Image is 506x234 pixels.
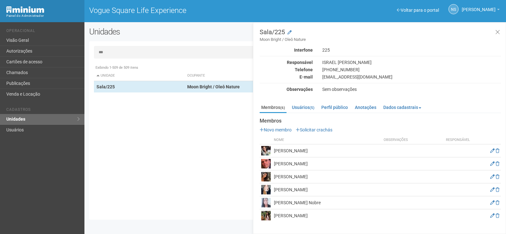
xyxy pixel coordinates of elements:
[255,67,318,73] div: Telefone
[496,161,499,166] a: Excluir membro
[261,146,271,155] img: user.png
[382,103,423,112] a: Dados cadastrais
[272,170,382,183] td: [PERSON_NAME]
[490,187,495,192] a: Editar membro
[490,161,495,166] a: Editar membro
[397,8,439,13] a: Voltar para o portal
[448,4,459,14] a: NS
[260,103,287,113] a: Membros(6)
[272,136,382,144] th: Nome
[318,74,506,80] div: [EMAIL_ADDRESS][DOMAIN_NAME]
[6,28,80,35] li: Operacional
[261,198,271,207] img: user.png
[94,65,497,71] div: Exibindo 1-509 de 509 itens
[490,213,495,218] a: Editar membro
[272,183,382,196] td: [PERSON_NAME]
[496,213,499,218] a: Excluir membro
[287,29,292,36] a: Modificar a unidade
[462,8,500,13] a: [PERSON_NAME]
[320,103,349,112] a: Perfil público
[496,200,499,205] a: Excluir membro
[310,105,314,110] small: (5)
[185,71,350,81] th: Ocupante: activate to sort column ascending
[261,211,271,220] img: user.png
[280,105,285,110] small: (6)
[318,67,506,73] div: [PHONE_NUMBER]
[490,200,495,205] a: Editar membro
[6,107,80,114] li: Cadastros
[89,27,256,36] h2: Unidades
[272,157,382,170] td: [PERSON_NAME]
[255,47,318,53] div: Interfone
[255,60,318,65] div: Responsável
[353,103,378,112] a: Anotações
[272,209,382,222] td: [PERSON_NAME]
[96,84,115,89] strong: Sala/225
[290,103,316,112] a: Usuários(5)
[272,196,382,209] td: [PERSON_NAME] Nobre
[296,127,332,132] a: Solicitar crachás
[260,29,501,42] h3: Sala/225
[496,187,499,192] a: Excluir membro
[496,148,499,153] a: Excluir membro
[490,148,495,153] a: Editar membro
[187,84,240,89] strong: Moon Bright / Oleô Nature
[6,13,80,19] div: Painel do Administrador
[261,172,271,181] img: user.png
[260,37,501,42] small: Moon Bright / Oleô Nature
[490,174,495,179] a: Editar membro
[261,185,271,194] img: user.png
[255,86,318,92] div: Observações
[318,86,506,92] div: Sem observações
[442,136,474,144] th: Responsável
[260,118,501,124] strong: Membros
[94,71,185,81] th: Unidade: activate to sort column descending
[382,136,442,144] th: Observações
[89,6,291,15] h1: Vogue Square Life Experience
[318,60,506,65] div: ISRAEL [PERSON_NAME]
[6,6,44,13] img: Minium
[255,74,318,80] div: E-mail
[272,144,382,157] td: [PERSON_NAME]
[496,174,499,179] a: Excluir membro
[261,159,271,168] img: user.png
[318,47,506,53] div: 225
[462,1,496,12] span: Nicolle Silva
[260,127,292,132] a: Novo membro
